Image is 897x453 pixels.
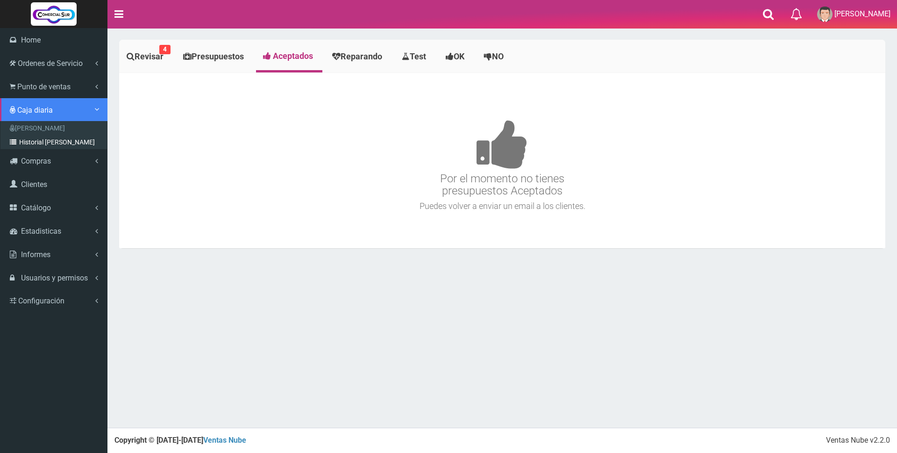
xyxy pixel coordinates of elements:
[21,250,50,259] span: Informes
[3,121,107,135] a: [PERSON_NAME]
[21,227,61,236] span: Estadisticas
[438,42,474,71] a: OK
[477,42,513,71] a: NO
[121,201,883,211] h4: Puedes volver a enviar un email a los clientes.
[341,51,382,61] span: Reparando
[21,180,47,189] span: Clientes
[3,135,107,149] a: Historial [PERSON_NAME]
[454,51,464,61] span: OK
[21,203,51,212] span: Catálogo
[31,2,77,26] img: Logo grande
[826,435,890,446] div: Ventas Nube v2.2.0
[394,42,436,71] a: Test
[121,92,883,197] h3: Por el momento no tienes presupuestos Aceptados
[119,42,173,71] a: Revisar4
[492,51,504,61] span: NO
[273,51,313,61] span: Aceptados
[17,106,53,115] span: Caja diaria
[135,51,164,61] span: Revisar
[17,82,71,91] span: Punto de ventas
[325,42,392,71] a: Reparando
[834,9,890,18] span: [PERSON_NAME]
[21,36,41,44] span: Home
[18,296,64,305] span: Configuración
[192,51,244,61] span: Presupuestos
[176,42,254,71] a: Presupuestos
[159,45,171,54] small: 4
[410,51,426,61] span: Test
[203,436,246,445] a: Ventas Nube
[21,273,88,282] span: Usuarios y permisos
[21,157,51,165] span: Compras
[114,436,246,445] strong: Copyright © [DATE]-[DATE]
[817,7,833,22] img: User Image
[256,42,322,70] a: Aceptados
[18,59,83,68] span: Ordenes de Servicio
